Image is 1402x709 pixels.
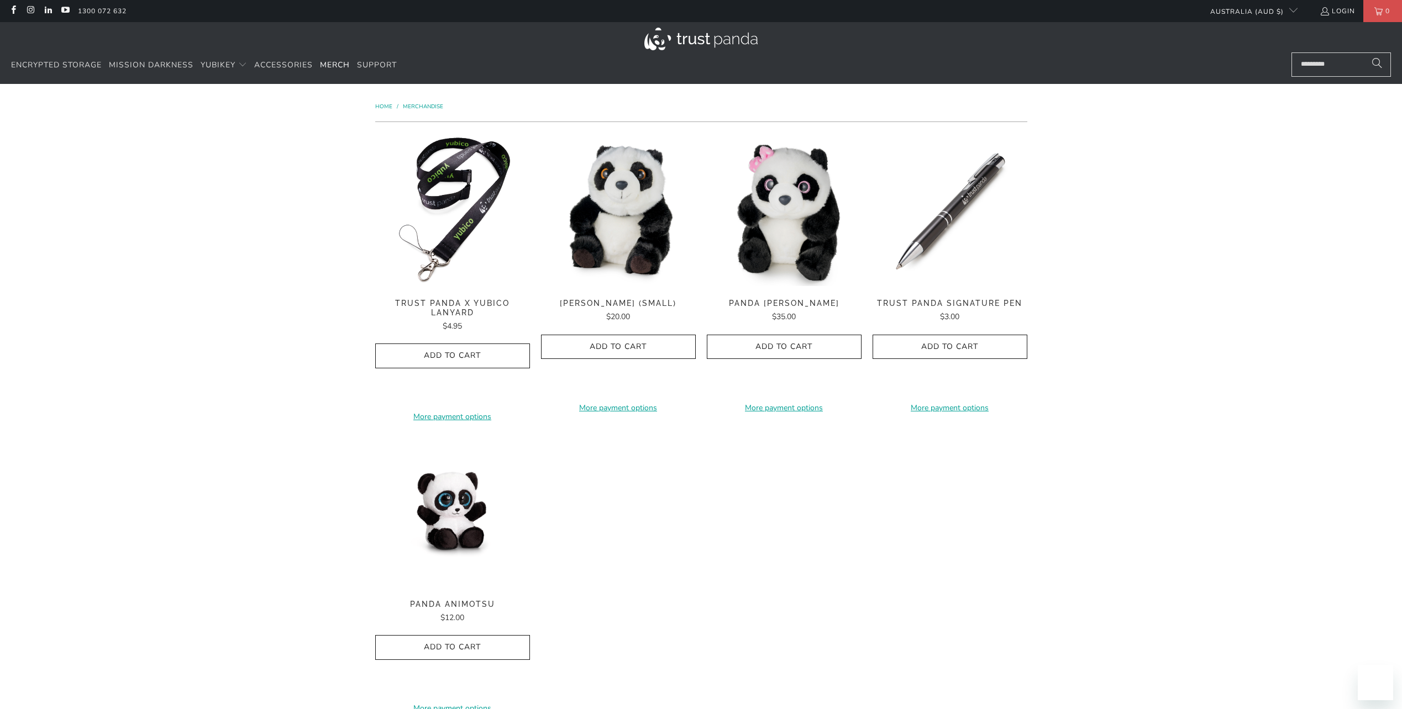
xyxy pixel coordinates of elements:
[375,343,530,368] button: Add to Cart
[11,52,397,78] nav: Translation missing: en.navigation.header.main_nav
[11,60,102,70] span: Encrypted Storage
[201,52,247,78] summary: YubiKey
[375,600,530,609] span: Panda Animotsu
[375,299,530,318] span: Trust Panda x Yubico Lanyard
[397,103,398,110] span: /
[707,402,862,414] a: More payment options
[254,60,313,70] span: Accessories
[375,635,530,660] button: Add to Cart
[8,7,18,15] a: Trust Panda Australia on Facebook
[201,60,235,70] span: YubiKey
[707,335,862,359] button: Add to Cart
[375,600,530,624] a: Panda Animotsu $12.00
[387,643,518,652] span: Add to Cart
[11,52,102,78] a: Encrypted Storage
[707,299,862,308] span: Panda [PERSON_NAME]
[1363,52,1391,77] button: Search
[375,411,530,423] a: More payment options
[375,133,530,288] img: Trust Panda Yubico Lanyard - Trust Panda
[707,299,862,323] a: Panda [PERSON_NAME] $35.00
[43,7,52,15] a: Trust Panda Australia on LinkedIn
[375,299,530,332] a: Trust Panda x Yubico Lanyard $4.95
[644,28,758,50] img: Trust Panda Australia
[375,434,530,589] img: Panda Animotsu - Trust Panda
[25,7,35,15] a: Trust Panda Australia on Instagram
[443,321,462,331] span: $4.95
[109,52,193,78] a: Mission Darkness
[254,52,313,78] a: Accessories
[357,60,397,70] span: Support
[541,299,696,323] a: [PERSON_NAME] (Small) $20.00
[873,402,1027,414] a: More payment options
[606,311,630,322] span: $20.00
[541,402,696,414] a: More payment options
[553,342,684,352] span: Add to Cart
[320,60,350,70] span: Merch
[541,335,696,359] button: Add to Cart
[873,335,1027,359] button: Add to Cart
[78,5,127,17] a: 1300 072 632
[772,311,796,322] span: $35.00
[1320,5,1355,17] a: Login
[375,103,392,110] span: Home
[541,133,696,288] a: Panda Lin Lin (Small) - Trust Panda Panda Lin Lin (Small) - Trust Panda
[1358,665,1393,700] iframe: Button to launch messaging window
[375,434,530,589] a: Panda Animotsu - Trust Panda Panda Animotsu - Trust Panda
[707,133,862,288] img: Panda Lin Lin Sparkle - Trust Panda
[718,342,850,352] span: Add to Cart
[884,342,1016,352] span: Add to Cart
[440,612,464,623] span: $12.00
[873,133,1027,288] img: Trust Panda Signature Pen - Trust Panda
[403,103,443,110] a: Merchandise
[109,60,193,70] span: Mission Darkness
[320,52,350,78] a: Merch
[375,103,394,110] a: Home
[60,7,70,15] a: Trust Panda Australia on YouTube
[541,133,696,288] img: Panda Lin Lin (Small) - Trust Panda
[387,351,518,361] span: Add to Cart
[873,299,1027,323] a: Trust Panda Signature Pen $3.00
[940,311,959,322] span: $3.00
[1291,52,1391,77] input: Search...
[541,299,696,308] span: [PERSON_NAME] (Small)
[357,52,397,78] a: Support
[873,299,1027,308] span: Trust Panda Signature Pen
